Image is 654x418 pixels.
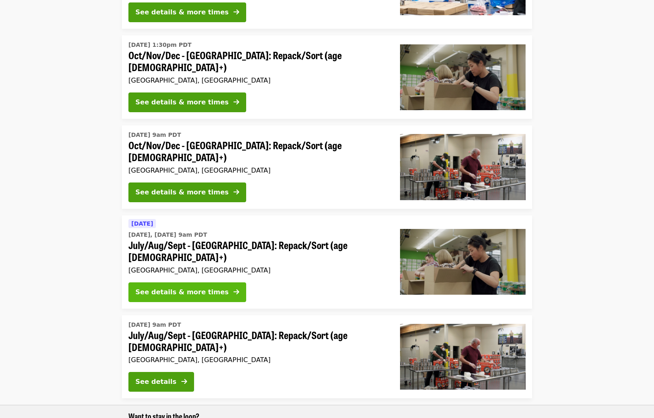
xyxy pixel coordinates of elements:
div: [GEOGRAPHIC_DATA], [GEOGRAPHIC_DATA] [128,266,387,274]
img: July/Aug/Sept - Portland: Repack/Sort (age 16+) organized by Oregon Food Bank [400,324,526,390]
time: [DATE] 9am PDT [128,321,181,329]
i: arrow-right icon [233,8,239,16]
div: See details [135,377,176,387]
time: [DATE] 9am PDT [128,131,181,139]
time: [DATE] 1:30pm PDT [128,41,192,49]
img: Oct/Nov/Dec - Portland: Repack/Sort (age 16+) organized by Oregon Food Bank [400,134,526,200]
a: See details for "Oct/Nov/Dec - Portland: Repack/Sort (age 8+)" [122,35,532,119]
span: July/Aug/Sept - [GEOGRAPHIC_DATA]: Repack/Sort (age [DEMOGRAPHIC_DATA]+) [128,239,387,263]
span: Oct/Nov/Dec - [GEOGRAPHIC_DATA]: Repack/Sort (age [DEMOGRAPHIC_DATA]+) [128,139,387,163]
div: See details & more times [135,7,229,17]
div: [GEOGRAPHIC_DATA], [GEOGRAPHIC_DATA] [128,76,387,84]
div: [GEOGRAPHIC_DATA], [GEOGRAPHIC_DATA] [128,166,387,174]
button: See details [128,372,194,392]
div: See details & more times [135,97,229,107]
span: July/Aug/Sept - [GEOGRAPHIC_DATA]: Repack/Sort (age [DEMOGRAPHIC_DATA]+) [128,329,387,353]
time: [DATE], [DATE] 9am PDT [128,231,207,239]
img: Oct/Nov/Dec - Portland: Repack/Sort (age 8+) organized by Oregon Food Bank [400,44,526,110]
button: See details & more times [128,92,246,112]
i: arrow-right icon [233,188,239,196]
a: See details for "July/Aug/Sept - Portland: Repack/Sort (age 16+)" [122,315,532,399]
a: See details for "Oct/Nov/Dec - Portland: Repack/Sort (age 16+)" [122,125,532,209]
img: July/Aug/Sept - Portland: Repack/Sort (age 8+) organized by Oregon Food Bank [400,229,526,295]
button: See details & more times [128,2,246,22]
i: arrow-right icon [181,378,187,386]
button: See details & more times [128,182,246,202]
button: See details & more times [128,282,246,302]
i: arrow-right icon [233,288,239,296]
span: Oct/Nov/Dec - [GEOGRAPHIC_DATA]: Repack/Sort (age [DEMOGRAPHIC_DATA]+) [128,49,387,73]
div: See details & more times [135,287,229,297]
i: arrow-right icon [233,98,239,106]
a: See details for "July/Aug/Sept - Portland: Repack/Sort (age 8+)" [122,215,532,309]
span: [DATE] [131,220,153,227]
div: See details & more times [135,187,229,197]
div: [GEOGRAPHIC_DATA], [GEOGRAPHIC_DATA] [128,356,387,364]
